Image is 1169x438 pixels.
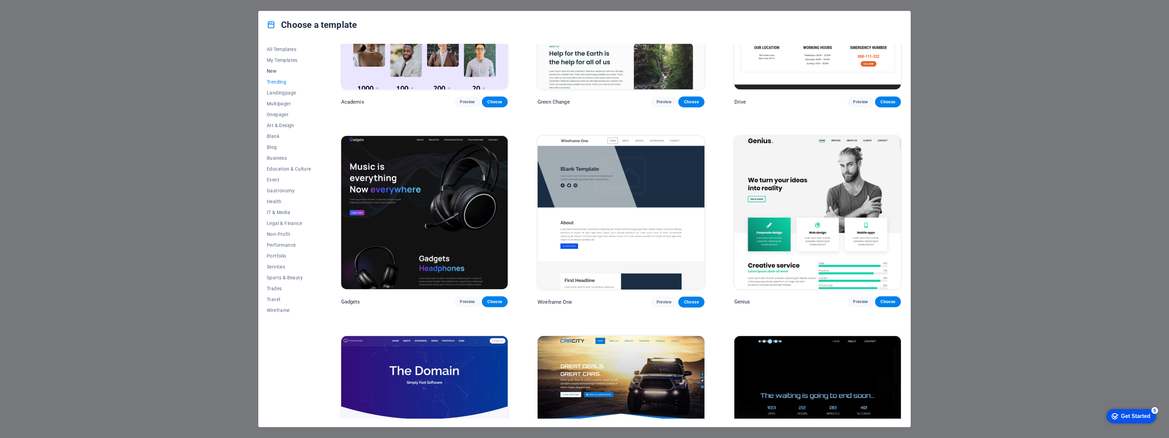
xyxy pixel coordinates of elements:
span: My Templates [267,57,311,63]
span: Portfolio [267,253,311,259]
button: Legal & Finance [267,218,311,229]
button: Preview [454,296,480,307]
button: Performance [267,240,311,250]
div: Get Started [20,7,49,14]
span: Event [267,177,311,182]
span: Education & Culture [267,166,311,172]
button: Preview [651,97,677,107]
span: Choose [487,299,502,304]
span: Blog [267,144,311,150]
button: Blog [267,142,311,153]
p: Gadgets [341,298,360,305]
span: Non-Profit [267,231,311,237]
span: All Templates [267,47,311,52]
button: Choose [678,97,704,107]
button: Art & Design [267,120,311,131]
p: Drive [734,99,746,105]
span: Preview [657,99,671,105]
button: Choose [678,297,704,308]
div: 5 [50,1,57,8]
span: Trades [267,286,311,291]
span: Onepager [267,112,311,117]
span: Blank [267,134,311,139]
span: Wireframe [267,308,311,313]
span: Travel [267,297,311,302]
button: Blank [267,131,311,142]
span: Legal & Finance [267,221,311,226]
span: IT & Media [267,210,311,215]
span: Business [267,155,311,161]
span: Preview [853,99,868,105]
span: Multipager [267,101,311,106]
button: IT & Media [267,207,311,218]
span: Trending [267,79,311,85]
p: Wireframe One [538,299,572,305]
button: Health [267,196,311,207]
span: Preview [853,299,868,304]
button: Trending [267,76,311,87]
span: Choose [880,299,895,304]
button: Landingpage [267,87,311,98]
img: Wireframe One [538,136,704,290]
button: Non-Profit [267,229,311,240]
button: Choose [482,296,508,307]
h4: Choose a template [267,19,357,30]
span: Sports & Beauty [267,275,311,280]
button: Onepager [267,109,311,120]
p: Green Change [538,99,570,105]
span: Choose [880,99,895,105]
span: Gastronomy [267,188,311,193]
span: Art & Design [267,123,311,128]
p: Genius [734,298,750,305]
img: Gadgets [341,136,508,290]
button: Choose [875,296,901,307]
span: Preview [460,99,475,105]
span: Preview [657,299,671,305]
button: Sports & Beauty [267,272,311,283]
button: Choose [482,97,508,107]
button: Wireframe [267,305,311,316]
button: New [267,66,311,76]
button: Preview [454,97,480,107]
button: Multipager [267,98,311,109]
button: Choose [875,97,901,107]
span: Preview [460,299,475,304]
span: Performance [267,242,311,248]
button: Education & Culture [267,163,311,174]
button: Preview [848,296,873,307]
span: Choose [684,299,699,305]
button: Trades [267,283,311,294]
span: Choose [487,99,502,105]
button: Services [267,261,311,272]
button: Portfolio [267,250,311,261]
div: Get Started 5 items remaining, 0% complete [5,3,55,18]
img: Genius [734,136,901,290]
button: Business [267,153,311,163]
span: Health [267,199,311,204]
button: Preview [651,297,677,308]
span: Landingpage [267,90,311,95]
button: All Templates [267,44,311,55]
span: Services [267,264,311,269]
span: Choose [684,99,699,105]
span: New [267,68,311,74]
button: Gastronomy [267,185,311,196]
button: Travel [267,294,311,305]
button: My Templates [267,55,311,66]
p: Academix [341,99,364,105]
button: Event [267,174,311,185]
button: Preview [848,97,873,107]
